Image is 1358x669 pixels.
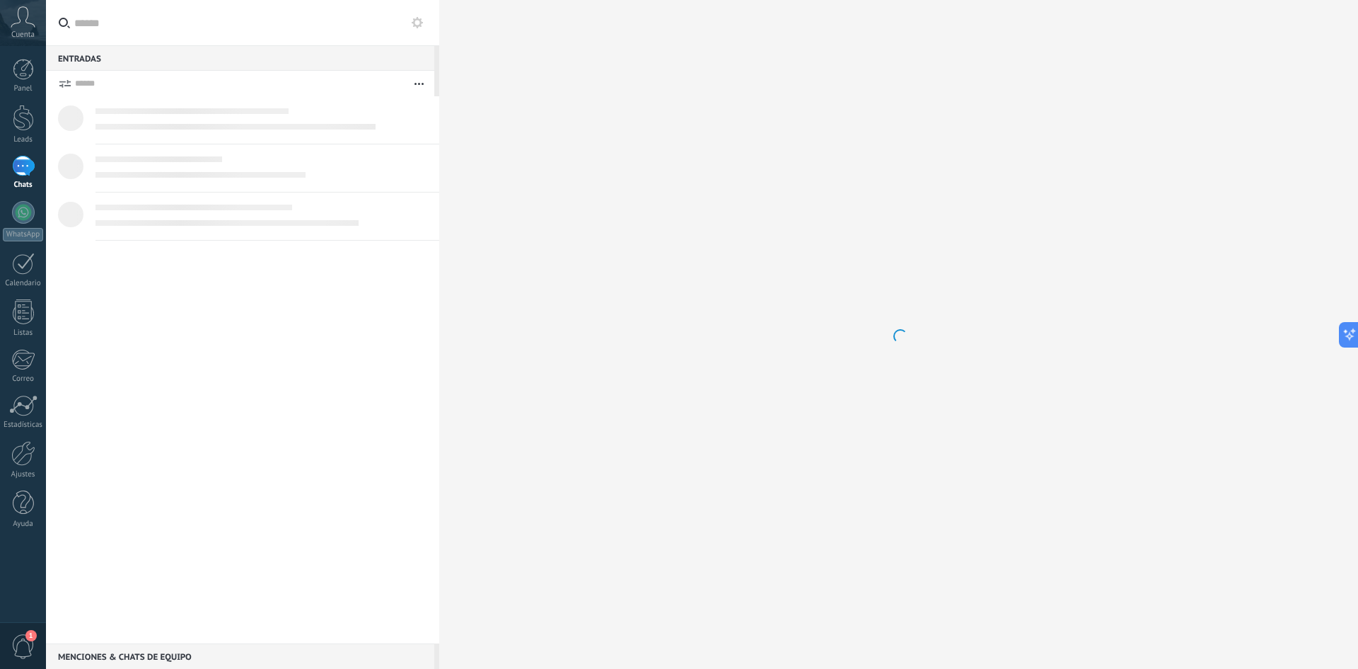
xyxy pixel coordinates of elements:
[3,374,44,384] div: Correo
[3,181,44,190] div: Chats
[11,30,35,40] span: Cuenta
[404,71,434,96] button: Más
[3,135,44,144] div: Leads
[3,520,44,529] div: Ayuda
[3,470,44,479] div: Ajustes
[46,45,434,71] div: Entradas
[3,279,44,288] div: Calendario
[3,328,44,338] div: Listas
[3,421,44,430] div: Estadísticas
[3,84,44,93] div: Panel
[25,630,37,641] span: 1
[3,228,43,241] div: WhatsApp
[46,644,434,669] div: Menciones & Chats de equipo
